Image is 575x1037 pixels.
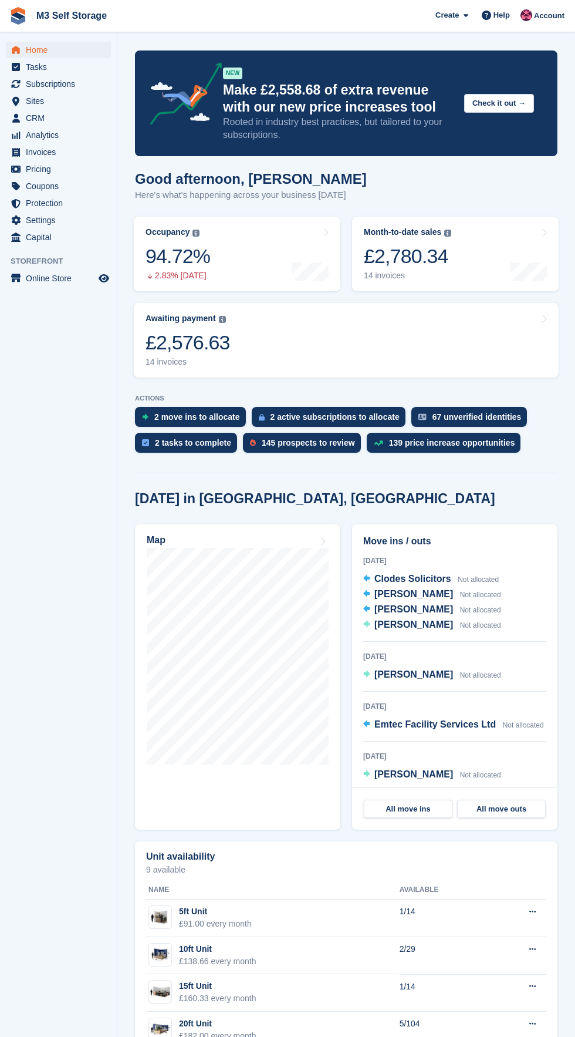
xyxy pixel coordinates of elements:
span: Not allocated [460,771,501,779]
img: prospect-51fa495bee0391a8d652442698ab0144808aea92771e9ea1ae160a38d050c398.svg [250,439,256,446]
div: 2.83% [DATE] [146,271,210,281]
p: 9 available [146,866,546,874]
img: task-75834270c22a3079a89374b754ae025e5fb1db73e45f91037f5363f120a921f8.svg [142,439,149,446]
a: Awaiting payment £2,576.63 14 invoices [134,303,559,378]
span: [PERSON_NAME] [374,619,453,629]
span: [PERSON_NAME] [374,589,453,599]
th: Name [146,881,400,900]
div: £160.33 every month [179,992,256,1005]
span: Settings [26,212,96,228]
a: Emtec Facility Services Ltd Not allocated [363,718,544,733]
th: Available [400,881,490,900]
a: 139 price increase opportunities [367,433,527,459]
h1: Good afternoon, [PERSON_NAME] [135,171,367,187]
span: [PERSON_NAME] [374,604,453,614]
img: icon-info-grey-7440780725fd019a000dd9b08b2336e03edf1995a4989e88bcd33f0948082b44.svg [219,316,226,323]
div: [DATE] [363,751,546,762]
a: menu [6,93,111,109]
img: price-adjustments-announcement-icon-8257ccfd72463d97f412b2fc003d46551f7dbcb40ab6d574587a9cd5c0d94... [140,62,222,129]
h2: Move ins / outs [363,534,546,548]
span: Not allocated [460,591,501,599]
span: Storefront [11,255,117,267]
img: 32-sqft-unit.jpg [149,909,171,926]
a: Occupancy 94.72% 2.83% [DATE] [134,217,340,291]
a: menu [6,110,111,126]
a: Clodes Solicitors Not allocated [363,572,499,587]
h2: Map [147,535,165,546]
div: [DATE] [363,701,546,712]
a: menu [6,212,111,228]
span: [PERSON_NAME] [374,769,453,779]
span: Clodes Solicitors [374,574,451,584]
img: icon-info-grey-7440780725fd019a000dd9b08b2336e03edf1995a4989e88bcd33f0948082b44.svg [192,230,199,237]
div: 2 move ins to allocate [154,412,240,422]
div: Occupancy [146,227,190,237]
a: 145 prospects to review [243,433,367,459]
a: menu [6,127,111,143]
div: 14 invoices [364,271,451,281]
a: [PERSON_NAME] Not allocated [363,602,501,618]
a: 2 active subscriptions to allocate [252,407,411,433]
div: £2,780.34 [364,244,451,268]
span: Subscriptions [26,76,96,92]
a: [PERSON_NAME] Not allocated [363,668,501,683]
a: menu [6,270,111,287]
div: 2 active subscriptions to allocate [270,412,400,422]
span: Not allocated [460,671,501,679]
a: menu [6,59,111,75]
div: NEW [223,68,242,79]
span: Account [534,10,564,22]
h2: [DATE] in [GEOGRAPHIC_DATA], [GEOGRAPHIC_DATA] [135,491,495,507]
a: Map [135,524,340,830]
div: 14 invoices [146,357,230,367]
div: £91.00 every month [179,918,252,930]
span: Coupons [26,178,96,194]
a: M3 Self Storage [32,6,111,25]
img: verify_identity-adf6edd0f0f0b5bbfe63781bf79b02c33cf7c696d77639b501bdc392416b5a36.svg [418,413,427,420]
img: 125-sqft-unit.jpg [149,984,171,1001]
div: 15ft Unit [179,980,256,992]
a: [PERSON_NAME] Not allocated [363,767,501,783]
a: menu [6,229,111,245]
span: Home [26,42,96,58]
img: price_increase_opportunities-93ffe204e8149a01c8c9dc8f82e8f89637d9d84a8eef4429ea346261dce0b2c0.svg [374,440,383,446]
div: 139 price increase opportunities [389,438,515,447]
a: menu [6,76,111,92]
div: [DATE] [363,555,546,566]
td: 1/14 [400,900,490,937]
span: Analytics [26,127,96,143]
div: 67 unverified identities [432,412,522,422]
span: [PERSON_NAME] [374,669,453,679]
a: Preview store [97,271,111,285]
img: icon-info-grey-7440780725fd019a000dd9b08b2336e03edf1995a4989e88bcd33f0948082b44.svg [444,230,451,237]
div: Awaiting payment [146,314,216,324]
td: 2/29 [400,937,490,975]
a: menu [6,144,111,160]
span: Online Store [26,270,96,287]
p: ACTIONS [135,395,557,402]
div: 145 prospects to review [262,438,355,447]
span: Sites [26,93,96,109]
div: 5ft Unit [179,905,252,918]
a: [PERSON_NAME] Not allocated [363,618,501,633]
a: [PERSON_NAME] Not allocated [363,587,501,602]
span: Emtec Facility Services Ltd [374,719,496,729]
span: CRM [26,110,96,126]
span: Protection [26,195,96,211]
span: Not allocated [503,721,544,729]
a: 67 unverified identities [411,407,533,433]
span: Not allocated [460,621,501,629]
img: stora-icon-8386f47178a22dfd0bd8f6a31ec36ba5ce8667c1dd55bd0f319d3a0aa187defe.svg [9,7,27,25]
span: Not allocated [460,606,501,614]
div: 94.72% [146,244,210,268]
p: Here's what's happening across your business [DATE] [135,188,367,202]
a: menu [6,178,111,194]
span: Pricing [26,161,96,177]
span: Capital [26,229,96,245]
h2: Unit availability [146,851,215,862]
span: Tasks [26,59,96,75]
a: All move outs [457,800,546,819]
span: Help [493,9,510,21]
a: 2 move ins to allocate [135,407,252,433]
div: [DATE] [363,651,546,662]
